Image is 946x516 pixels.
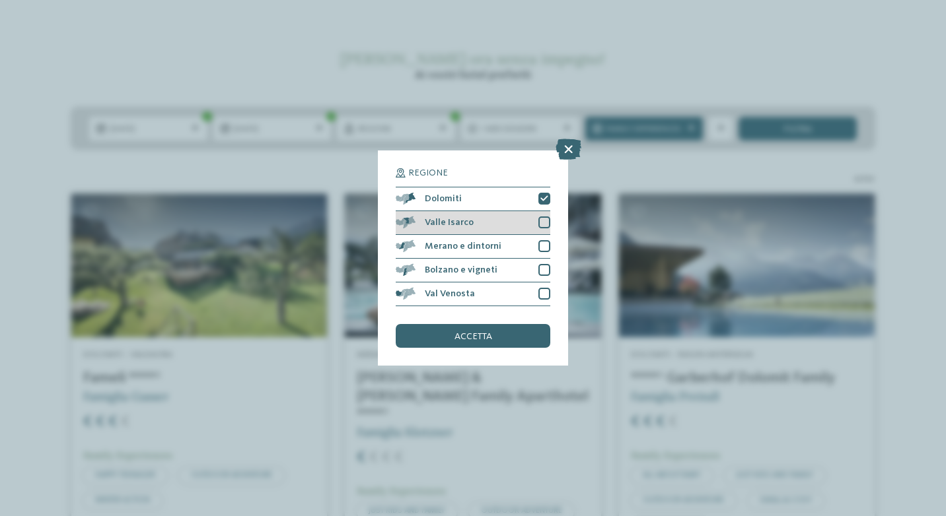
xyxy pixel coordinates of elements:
span: Bolzano e vigneti [425,265,497,274]
span: Dolomiti [425,194,462,203]
span: Regione [408,168,448,177]
span: accetta [455,332,492,341]
span: Val Venosta [425,289,475,298]
span: Merano e dintorni [425,242,501,251]
span: Valle Isarco [425,218,474,227]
